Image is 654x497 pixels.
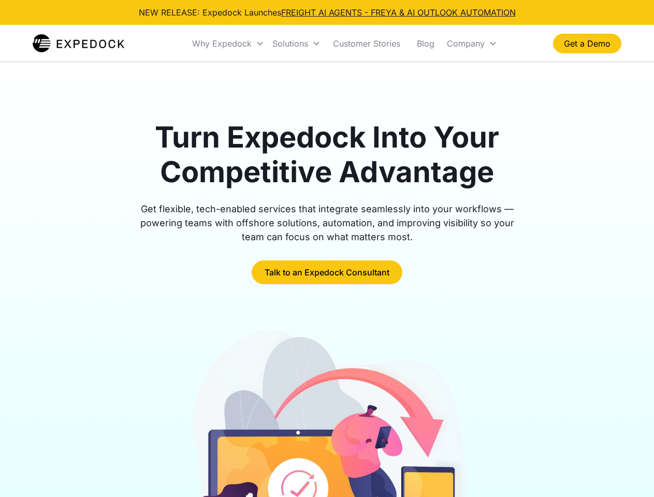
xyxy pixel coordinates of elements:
[33,33,124,54] a: home
[281,7,516,18] a: FREIGHT AI AGENTS - FREYA & AI OUTLOOK AUTOMATION
[33,33,124,54] img: Expedock Logo
[188,26,268,61] div: Why Expedock
[447,38,485,49] div: Company
[268,26,325,61] div: Solutions
[443,26,501,61] div: Company
[139,6,516,19] div: NEW RELEASE: Expedock Launches
[252,260,402,284] a: Talk to an Expedock Consultant
[272,38,308,49] div: Solutions
[409,26,443,61] a: Blog
[128,120,526,189] h1: Turn Expedock Into Your Competitive Advantage
[325,26,409,61] a: Customer Stories
[602,447,654,497] iframe: Chat Widget
[192,38,252,49] div: Why Expedock
[553,34,621,53] a: Get a Demo
[128,202,526,244] div: Get flexible, tech-enabled services that integrate seamlessly into your workflows — powering team...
